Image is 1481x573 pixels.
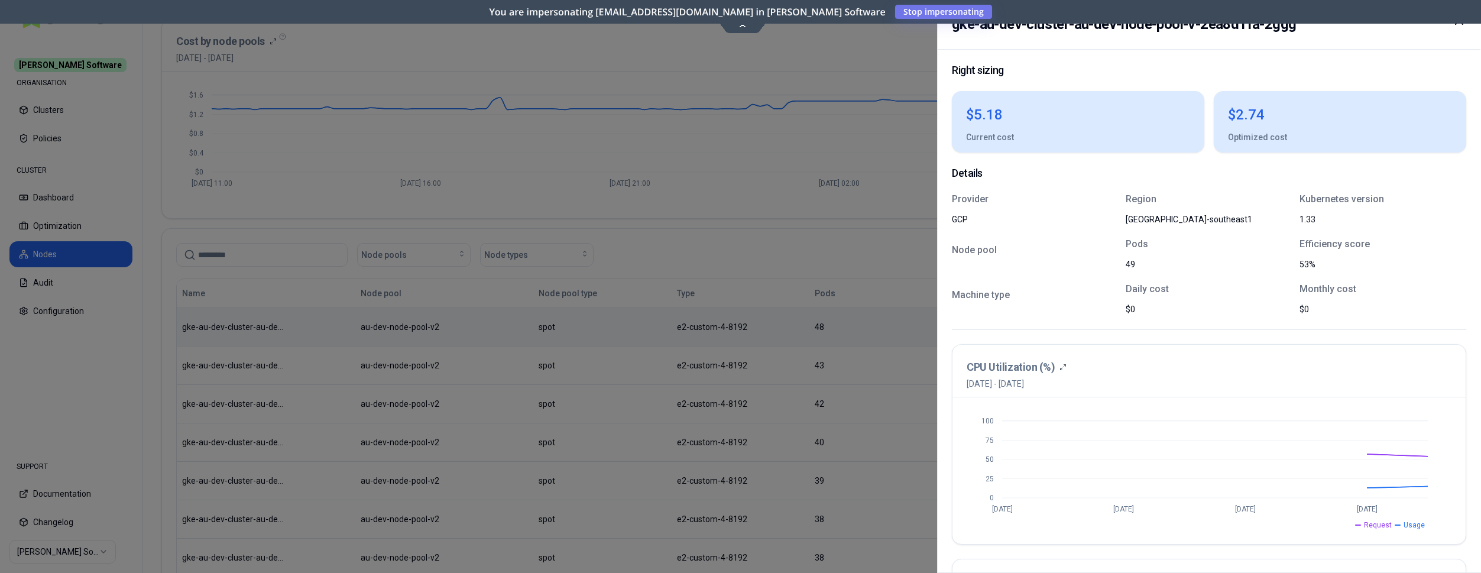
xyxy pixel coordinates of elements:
div: 49 [1126,258,1259,270]
span: Request [1364,520,1392,530]
tspan: [DATE] [1113,504,1134,513]
p: Right sizing [952,64,1466,77]
p: Machine type [952,290,1119,300]
p: Details [952,167,1466,180]
span: Usage [1404,520,1425,530]
tspan: [DATE] [1235,504,1256,513]
div: $5.18 [952,91,1204,131]
p: Provider [952,195,1119,204]
p: Monthly cost [1299,284,1466,294]
div: GCP [952,213,1085,225]
p: Node pool [952,245,1119,255]
div: 53% [1299,258,1433,270]
div: $2.74 [1214,91,1466,131]
div: 1.33 [1299,213,1433,225]
tspan: [DATE] [1357,504,1378,513]
p: Region [1126,195,1292,204]
div: Current cost [952,131,1204,153]
p: Kubernetes version [1299,195,1466,204]
tspan: 25 [986,474,994,483]
h3: CPU Utilization (%) [967,359,1055,375]
h2: gke-au-dev-cluster-au-dev-node-pool-v-2ea8d1fa-2ggg [952,14,1296,35]
span: [DATE] - [DATE] [967,378,1067,390]
tspan: 100 [981,417,994,425]
div: $0 [1299,303,1433,315]
tspan: 50 [986,455,994,464]
div: $0 [1126,303,1259,315]
tspan: [DATE] [992,504,1013,513]
div: australia-southeast1 [1126,213,1259,225]
tspan: 0 [990,494,994,502]
p: Daily cost [1126,284,1292,294]
p: Efficiency score [1299,239,1466,249]
p: Pods [1126,239,1292,249]
tspan: 75 [986,436,994,444]
div: Optimized cost [1214,131,1466,153]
